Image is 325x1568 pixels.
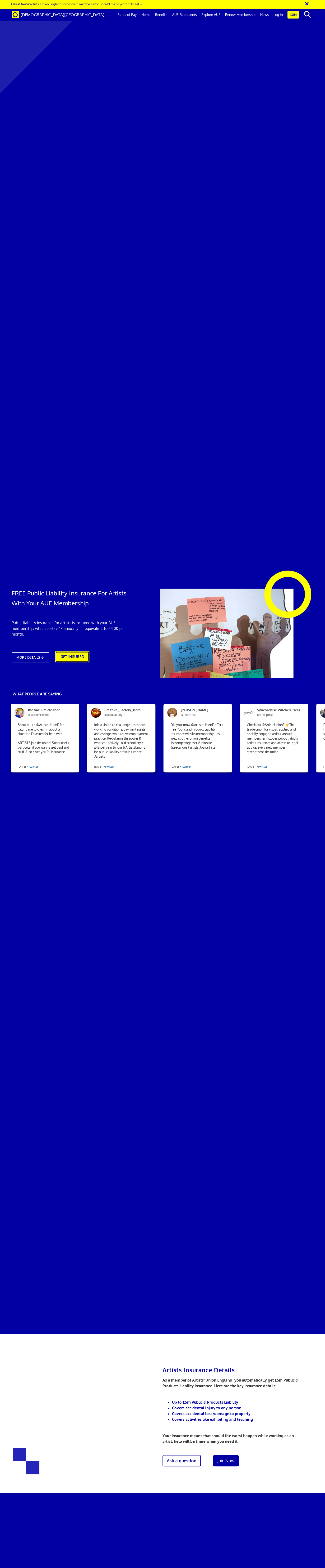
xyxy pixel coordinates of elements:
[172,1416,301,1422] li: Covers activities like exhibiting and teaching
[213,1454,239,1466] a: Join Now
[247,763,267,770] span: [DATE] •
[171,763,191,770] span: [DATE] •
[94,763,114,770] span: [DATE] •
[115,9,139,21] a: Rates of Pay
[181,713,196,716] span: @TextArtist
[287,11,299,19] a: Join
[18,763,38,770] span: [DATE] •
[258,9,271,21] a: News
[199,9,223,21] a: Explore AUE
[223,9,258,21] a: Renew Membership
[24,708,70,717] span: the vacuum cleaner
[105,765,114,768] a: Twitter
[177,708,223,717] span: [PERSON_NAME]
[28,765,38,768] a: Twitter
[172,1410,301,1416] li: Covers accidental loss/damage to property
[162,1454,201,1466] a: Ask a question
[258,765,267,768] a: Twitter
[139,9,153,21] a: Home
[162,1364,301,1374] h2: Artists Insurance Details
[11,2,143,6] a: Latest News:Artists’ Union England stands with members who uphold the boycott of Israel →
[254,708,299,717] span: Synchronise Witches Press
[153,9,170,21] a: Benefits
[12,620,133,637] p: Public liability insurance for artists is included with your AUE membership, which costs £48 annu...
[257,713,273,716] span: @s_w_press
[21,12,104,17] span: [DEMOGRAPHIC_DATA][GEOGRAPHIC_DATA]
[90,721,152,772] p: Join a Union to challenge precarious working conditions, payment rights and change exploitative e...
[28,713,49,716] span: @vacuumcleaner
[12,588,133,608] h1: FREE Public Liability Insurance For Artists With Your AUE Membership
[12,652,49,662] a: MORE DETAILS
[167,721,228,772] p: Did you know @ArtistsUnionE offers free Public and Product Liability Insurance with its membershi...
[181,765,191,768] a: Twitter
[162,1432,301,1444] p: Your insurance means that should the worst happen while working as an artist, help will be there ...
[14,721,75,772] p: Shout out to @ArtistsUnionE for calling me to check in about a situation I’d asked for help with....
[11,2,30,6] strong: Latest News:
[55,651,89,662] a: GET INSURED
[104,713,122,716] span: @BoroFactory
[8,9,108,21] a: Brand [DEMOGRAPHIC_DATA][GEOGRAPHIC_DATA]
[300,10,315,19] button: search
[101,708,146,717] span: Creative_Factory_boro
[243,721,305,772] p: Check out @ArtistsUnionE 👉The trade union for visual, applied and socially engaged artists, annua...
[172,1399,301,1405] li: Up to £5m Public & Products Liability
[162,1377,301,1388] p: As a member of Artists’ Union England, you automatically get £5m Public & Products Liability insu...
[172,1405,301,1410] li: Covers accidental Injury to any person
[170,9,199,21] a: AUE Represents
[271,9,285,21] a: Log in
